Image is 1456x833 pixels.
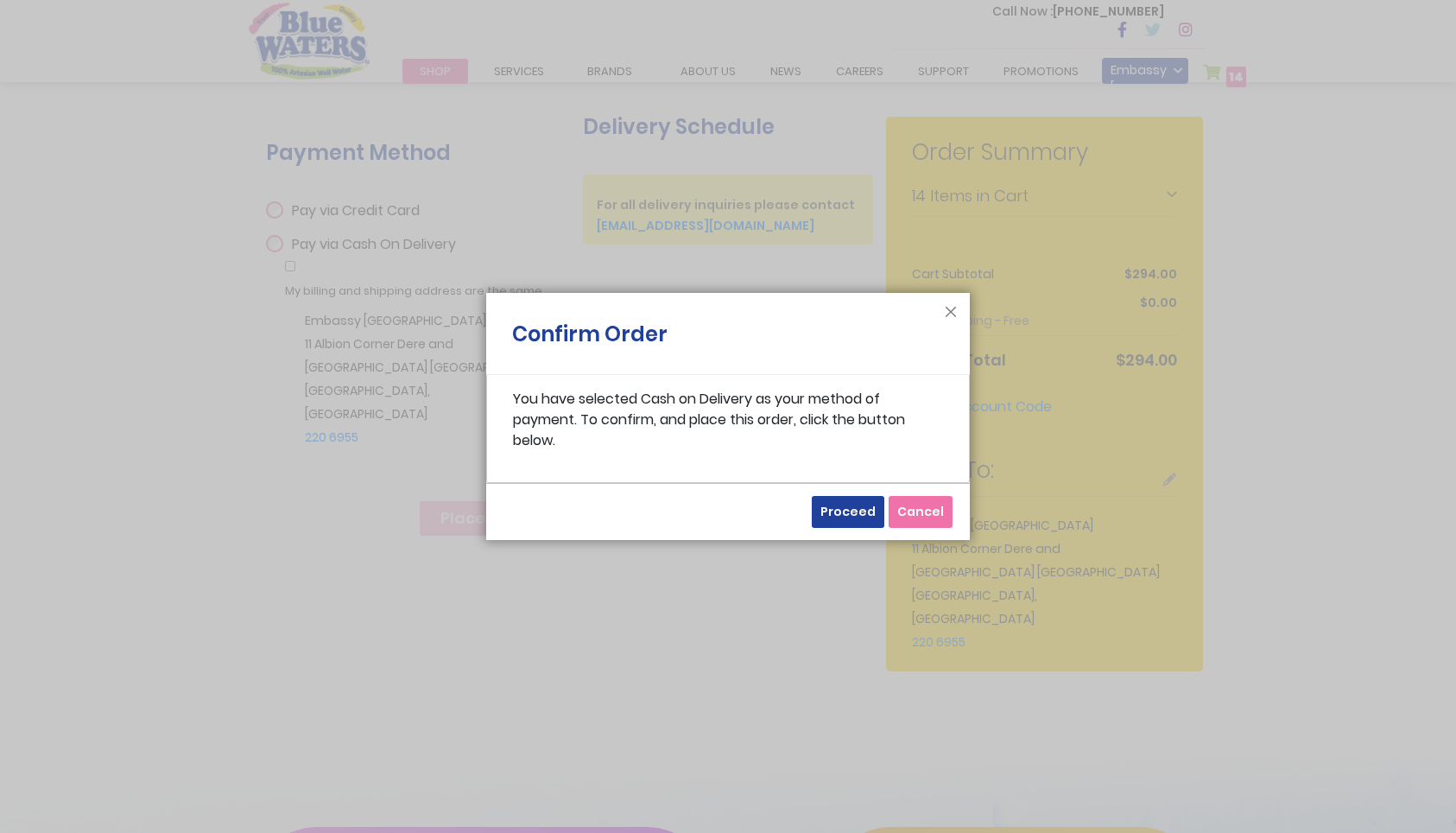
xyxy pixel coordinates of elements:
[812,496,884,528] button: Proceed
[512,319,668,359] h1: Confirm Order
[820,503,876,520] span: Proceed
[897,503,944,520] span: Cancel
[889,496,953,528] button: Cancel
[513,389,943,451] p: You have selected Cash on Delivery as your method of payment. To confirm, and place this order, c...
